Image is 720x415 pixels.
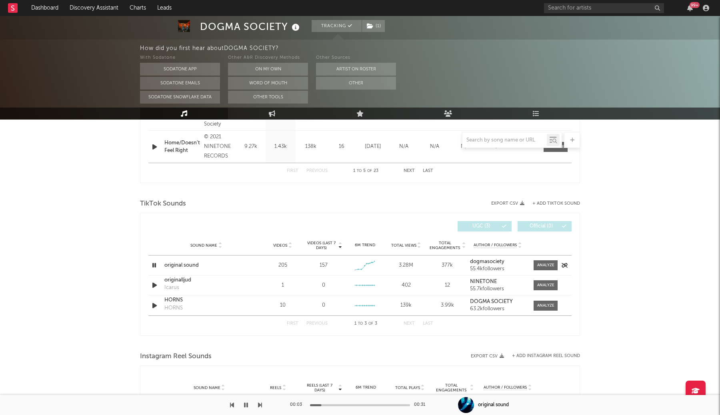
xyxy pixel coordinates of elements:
[316,77,396,90] button: Other
[306,321,328,326] button: Previous
[687,5,693,11] button: 99+
[228,53,308,63] div: Other A&R Discovery Methods
[512,354,580,358] button: + Add Instagram Reel Sound
[228,77,308,90] button: Word Of Mouth
[302,383,337,393] span: Reels (last 7 days)
[429,261,466,269] div: 377k
[524,202,580,206] button: + Add TikTok Sound
[264,261,301,269] div: 205
[290,400,306,410] div: 00:03
[194,385,220,390] span: Sound Name
[164,304,183,312] div: HORNS
[491,201,524,206] button: Export CSV
[357,169,362,173] span: to
[287,321,298,326] button: First
[470,266,526,272] div: 55.4k followers
[140,53,220,63] div: With Sodatone
[140,199,186,209] span: TikTok Sounds
[523,224,560,229] span: Official ( 0 )
[362,20,385,32] span: ( 1 )
[316,63,396,76] button: Artist on Roster
[470,306,526,312] div: 63.2k followers
[312,20,362,32] button: Tracking
[462,137,547,144] input: Search by song name or URL
[690,2,700,8] div: 99 +
[532,202,580,206] button: + Add TikTok Sound
[344,319,388,329] div: 1 3 3
[484,385,527,390] span: Author / Followers
[140,44,720,53] div: How did you first hear about DOGMA SOCIETY ?
[316,53,396,63] div: Other Sources
[264,301,301,309] div: 10
[140,91,220,104] button: Sodatone Snowflake Data
[470,279,526,285] a: NINETONE
[423,321,433,326] button: Last
[429,301,466,309] div: 3.99k
[140,77,220,90] button: Sodatone Emails
[544,3,664,13] input: Search for artists
[434,383,469,393] span: Total Engagements
[306,169,328,173] button: Previous
[346,242,384,248] div: 6M Trend
[320,261,328,269] div: 157
[287,169,298,173] button: First
[423,169,433,173] button: Last
[190,243,217,248] span: Sound Name
[391,243,416,248] span: Total Views
[322,281,325,289] div: 0
[200,20,302,33] div: DOGMA SOCIETY
[470,299,526,305] a: DOGMA SOCIETY
[470,279,497,284] strong: NINETONE
[414,400,430,410] div: 00:31
[478,401,509,409] div: original sound
[270,385,281,390] span: Reels
[404,169,415,173] button: Next
[504,354,580,358] div: + Add Instagram Reel Sound
[264,281,301,289] div: 1
[164,261,248,269] a: original sound
[458,221,512,231] button: UGC(3)
[388,261,425,269] div: 3.28M
[395,385,420,390] span: Total Plays
[164,284,179,292] div: Icarus
[471,354,504,359] button: Export CSV
[358,322,363,325] span: to
[388,281,425,289] div: 402
[346,385,386,391] div: 6M Trend
[367,169,372,173] span: of
[470,286,526,292] div: 55.7k followers
[429,241,461,250] span: Total Engagements
[140,352,212,361] span: Instagram Reel Sounds
[344,166,388,176] div: 1 5 23
[470,299,513,304] strong: DOGMA SOCIETY
[474,243,517,248] span: Author / Followers
[305,241,338,250] span: Videos (last 7 days)
[470,259,504,264] strong: dogmasociety
[404,321,415,326] button: Next
[368,322,373,325] span: of
[322,301,325,309] div: 0
[388,301,425,309] div: 139k
[518,221,572,231] button: Official(0)
[164,276,248,284] a: originalljud
[470,259,526,265] a: dogmasociety
[228,63,308,76] button: On My Own
[140,63,220,76] button: Sodatone App
[164,296,248,304] a: HORNS
[273,243,287,248] span: Videos
[463,224,500,229] span: UGC ( 3 )
[429,281,466,289] div: 12
[362,20,385,32] button: (1)
[228,91,308,104] button: Other Tools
